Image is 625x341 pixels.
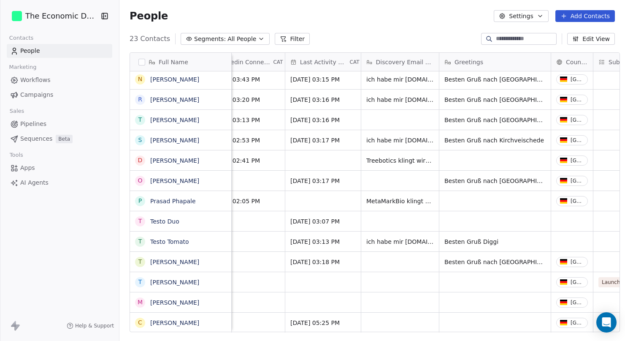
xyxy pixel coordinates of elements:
div: [GEOGRAPHIC_DATA] [571,117,584,123]
a: Workflows [7,73,112,87]
a: [PERSON_NAME] [150,279,199,286]
span: Campaigns [20,90,53,99]
span: [DATE] 03:15 PM [290,75,356,84]
span: Besten Gruß Diggi [444,237,546,246]
div: D [138,156,143,165]
span: Sales [6,105,28,117]
div: R [138,95,142,104]
span: Besten Gruß nach [GEOGRAPHIC_DATA] [444,177,546,185]
span: Beta [56,135,73,143]
span: Besten Gruß nach [GEOGRAPHIC_DATA] [444,95,546,104]
span: ich habe mir [DOMAIN_NAME] angesehen — eure Linkedin Posts bringen euch bestimmt einigen Traffic.... [366,75,434,84]
a: Help & Support [67,322,114,329]
span: Besten Gruß nach [GEOGRAPHIC_DATA] [444,75,546,84]
span: [DATE] 03:07 PM [290,217,356,226]
span: CAT [349,59,359,65]
div: [GEOGRAPHIC_DATA] [571,198,584,204]
img: 2024-09_icon.png [12,11,22,21]
a: [PERSON_NAME] [150,299,199,306]
a: Pipelines [7,117,112,131]
span: All People [227,35,256,44]
button: Edit View [567,33,615,45]
div: T [138,217,142,226]
span: ich habe mir [DOMAIN_NAME] angesehen — wandelt ihr euren Traffic auch in Kunden um? Ich sehe da d... [366,95,434,104]
div: Discovery Email Body [361,53,439,71]
span: People [130,10,168,22]
a: Testo Tomato [150,238,189,245]
span: [DATE] 03:13 PM [211,116,280,124]
div: N [138,75,142,84]
a: Campaigns [7,88,112,102]
span: ich habe mir [DOMAIN_NAME] angesehen. Ihr habt eine großartige Mission! Wandelet ihr euren Traffi... [366,237,434,246]
span: CAT [273,59,283,65]
div: Open Intercom Messenger [596,312,617,333]
span: Help & Support [75,322,114,329]
a: Apps [7,161,112,175]
span: Greetings [455,58,483,66]
a: SequencesBeta [7,132,112,146]
span: [DATE] 03:17 PM [290,177,356,185]
a: [PERSON_NAME] [150,76,199,83]
button: Filter [275,33,310,45]
span: [DATE] 03:18 PM [290,258,356,266]
a: Prasad Phapale [150,198,196,205]
div: Greetings [439,53,551,71]
div: [GEOGRAPHIC_DATA] [571,300,584,306]
a: [PERSON_NAME] [150,157,199,164]
span: 23 Contacts [130,34,170,44]
div: [GEOGRAPHIC_DATA] [571,97,584,103]
button: Add Contacts [555,10,615,22]
span: The Economic Designer [25,11,98,22]
a: [PERSON_NAME] [150,319,199,326]
div: [GEOGRAPHIC_DATA] [571,178,584,184]
span: [DATE] 02:41 PM [211,156,280,165]
span: [DATE] 02:53 PM [211,136,280,145]
span: Full Name [159,58,188,66]
a: [PERSON_NAME] [150,137,199,144]
div: Country [551,53,593,71]
span: AI Agents [20,178,49,187]
button: The Economic Designer [10,9,94,23]
a: AI Agents [7,176,112,190]
div: T [138,115,142,124]
div: Full Name [130,53,231,71]
span: Sequences [20,134,52,143]
span: Apps [20,164,35,172]
div: grid [130,71,232,333]
div: [GEOGRAPHIC_DATA] [571,259,584,265]
div: P [138,196,142,205]
div: S [138,136,142,145]
span: [DATE] 03:20 PM [211,95,280,104]
div: Linkedin Connect RequestCAT [206,53,285,71]
div: [GEOGRAPHIC_DATA] [571,320,584,326]
span: Workflows [20,76,51,85]
a: [PERSON_NAME] [150,96,199,103]
div: C [138,318,142,327]
span: Marketing [5,61,40,74]
div: [GEOGRAPHIC_DATA] [571,158,584,164]
a: People [7,44,112,58]
div: [GEOGRAPHIC_DATA] [571,76,584,82]
span: Discovery Email Body [376,58,434,66]
span: Treebotics klingt wirklich spannend. Wie kann man mehr darüber erfahren? Ich arbeite mit Gründern... [366,156,434,165]
span: Linkedin Connect Request [219,58,271,66]
button: Settings [494,10,548,22]
span: [DATE] 03:17 PM [290,136,356,145]
span: Segments: [194,35,226,44]
div: [GEOGRAPHIC_DATA] [571,279,584,285]
span: People [20,46,40,55]
span: Tools [6,149,27,161]
div: T [138,257,142,266]
span: [DATE] 03:13 PM [290,237,356,246]
span: Contacts [5,32,37,44]
div: [GEOGRAPHIC_DATA] [571,137,584,143]
span: ich habe mir [DOMAIN_NAME] angesehen — wandelst du euren Traffic auch in Kunden um? Ich sehe da d... [366,136,434,145]
span: [DATE] 03:43 PM [211,75,280,84]
span: MetaMarkBio klingt wirklich spannend. Wie kann man mehr darüber erfahren? Ich arbeite mit Gründer... [366,197,434,205]
div: T [138,278,142,286]
span: Besten Gruß nach [GEOGRAPHIC_DATA] [444,116,546,124]
a: [PERSON_NAME] [150,259,199,265]
div: Last Activity DateCAT [285,53,361,71]
a: [PERSON_NAME] [150,117,199,123]
span: Last Activity Date [300,58,348,66]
